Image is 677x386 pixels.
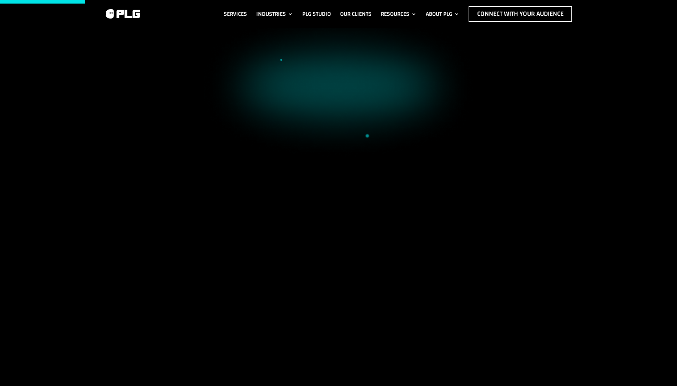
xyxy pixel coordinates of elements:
a: PLG Studio [302,6,331,22]
a: Our Clients [340,6,372,22]
a: Resources [381,6,416,22]
a: Connect with Your Audience [469,6,572,22]
a: Services [224,6,247,22]
a: About PLG [426,6,459,22]
a: Industries [256,6,293,22]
